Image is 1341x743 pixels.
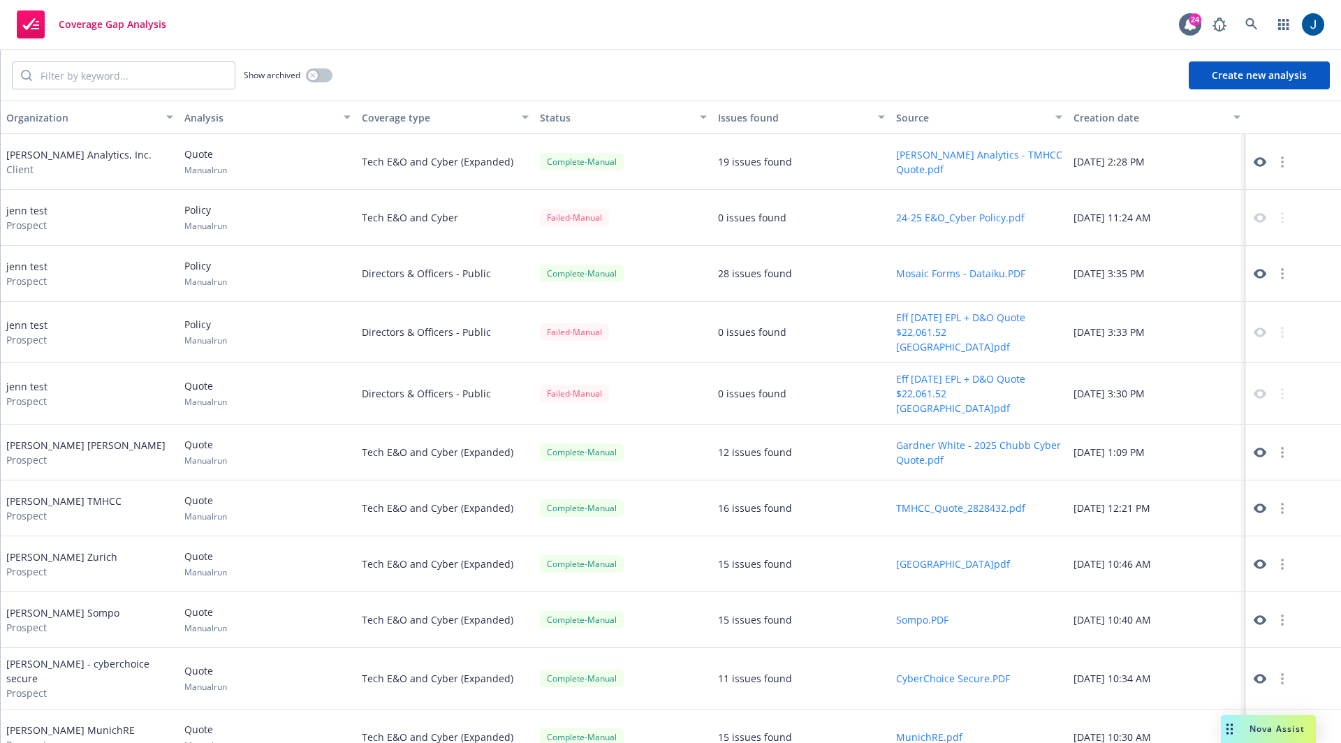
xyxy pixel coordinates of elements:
span: Manual run [184,622,227,634]
div: [DATE] 1:09 PM [1068,425,1246,480]
div: [DATE] 3:33 PM [1068,302,1246,363]
div: [DATE] 10:40 AM [1068,592,1246,648]
button: Sompo.PDF [896,612,948,627]
div: 28 issues found [718,266,792,281]
div: 12 issues found [718,445,792,459]
button: [PERSON_NAME] Analytics - TMHCC Quote.pdf [896,147,1063,177]
div: Quote [184,605,227,634]
div: [DATE] 12:21 PM [1068,480,1246,536]
span: Manual run [184,396,227,408]
div: Tech E&O and Cyber [356,190,534,246]
div: Directors & Officers - Public [356,363,534,425]
div: Directors & Officers - Public [356,246,534,302]
span: Manual run [184,334,227,346]
span: Manual run [184,276,227,288]
div: Drag to move [1221,715,1238,743]
span: Prospect [6,620,119,635]
div: 0 issues found [718,325,786,339]
span: Prospect [6,453,166,467]
a: Switch app [1270,10,1298,38]
div: [PERSON_NAME] TMHCC [6,494,122,523]
div: Tech E&O and Cyber (Expanded) [356,536,534,592]
div: Policy [184,203,227,232]
button: Status [534,101,712,134]
div: Quote [184,493,227,522]
span: Client [6,162,152,177]
span: Prospect [6,508,122,523]
div: jenn test [6,203,47,233]
div: [DATE] 10:46 AM [1068,536,1246,592]
div: [PERSON_NAME] - cyberchoice secure [6,656,173,700]
div: Source [896,110,1048,125]
button: 24-25 E&O_Cyber Policy.pdf [896,210,1025,225]
div: [DATE] 2:28 PM [1068,134,1246,190]
div: Complete - Manual [540,499,624,517]
button: Source [891,101,1069,134]
div: Complete - Manual [540,443,624,461]
button: CyberChoice Secure.PDF [896,671,1010,686]
div: Directors & Officers - Public [356,302,534,363]
svg: Search [21,70,32,81]
div: Tech E&O and Cyber (Expanded) [356,648,534,709]
div: Tech E&O and Cyber (Expanded) [356,480,534,536]
div: Status [540,110,691,125]
div: [DATE] 10:34 AM [1068,648,1246,709]
span: Prospect [6,564,117,579]
div: [DATE] 3:30 PM [1068,363,1246,425]
div: 16 issues found [718,501,792,515]
div: [PERSON_NAME] Zurich [6,550,117,579]
span: Prospect [6,394,47,409]
span: Prospect [6,274,47,288]
input: Filter by keyword... [32,62,235,89]
button: Issues found [712,101,891,134]
span: Manual run [184,566,227,578]
span: Prospect [6,332,47,347]
button: [GEOGRAPHIC_DATA]pdf [896,557,1010,571]
div: jenn test [6,318,47,347]
span: Manual run [184,164,227,176]
div: Failed - Manual [540,323,609,341]
div: Quote [184,663,227,693]
div: jenn test [6,379,47,409]
div: Failed - Manual [540,209,609,226]
span: Coverage Gap Analysis [59,19,166,30]
div: [PERSON_NAME] Sompo [6,605,119,635]
div: [PERSON_NAME] Analytics, Inc. [6,147,152,177]
button: TMHCC_Quote_2828432.pdf [896,501,1025,515]
div: Issues found [718,110,870,125]
div: Quote [184,549,227,578]
div: 0 issues found [718,210,786,225]
a: Report a Bug [1206,10,1233,38]
button: Eff [DATE] EPL + D&O Quote $22,061.52 [GEOGRAPHIC_DATA]pdf [896,371,1063,415]
div: [DATE] 3:35 PM [1068,246,1246,302]
span: Manual run [184,455,227,466]
div: Tech E&O and Cyber (Expanded) [356,592,534,648]
div: Coverage type [362,110,513,125]
div: 11 issues found [718,671,792,686]
span: Manual run [184,681,227,693]
span: Prospect [6,218,47,233]
span: Nova Assist [1250,723,1305,735]
button: Creation date [1068,101,1246,134]
div: Analysis [184,110,336,125]
span: Prospect [6,686,173,700]
div: Policy [184,317,227,346]
div: Failed - Manual [540,385,609,402]
span: Show archived [244,69,300,81]
div: 15 issues found [718,557,792,571]
div: Complete - Manual [540,611,624,628]
span: Manual run [184,510,227,522]
div: 15 issues found [718,612,792,627]
a: Search [1238,10,1266,38]
img: photo [1302,13,1324,36]
div: [PERSON_NAME] [PERSON_NAME] [6,438,166,467]
div: jenn test [6,259,47,288]
div: Creation date [1073,110,1225,125]
button: Organization [1,101,179,134]
button: Gardner White - 2025 Chubb Cyber Quote.pdf [896,438,1063,467]
div: Tech E&O and Cyber (Expanded) [356,134,534,190]
div: Quote [184,437,227,466]
div: Complete - Manual [540,153,624,170]
div: Policy [184,258,227,288]
button: Create new analysis [1189,61,1330,89]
